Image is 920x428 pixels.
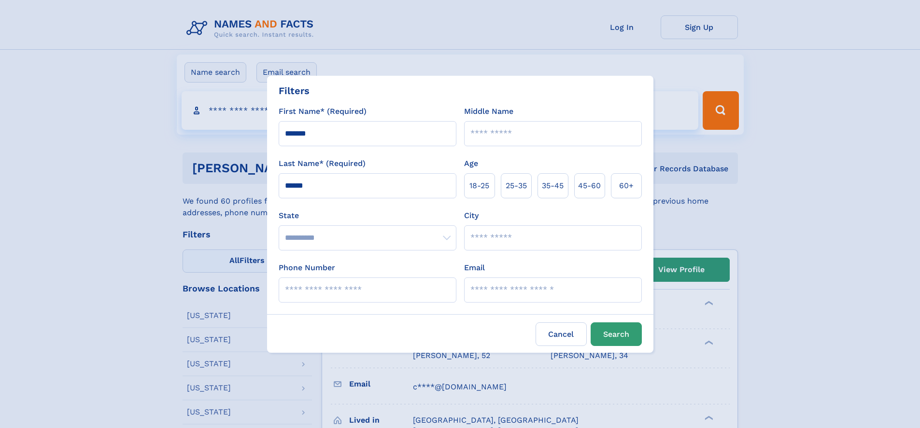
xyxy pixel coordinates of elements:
[279,158,366,169] label: Last Name* (Required)
[536,322,587,346] label: Cancel
[542,180,564,192] span: 35‑45
[469,180,489,192] span: 18‑25
[619,180,634,192] span: 60+
[464,262,485,274] label: Email
[279,262,335,274] label: Phone Number
[506,180,527,192] span: 25‑35
[279,83,310,98] div: Filters
[464,106,513,117] label: Middle Name
[464,210,479,221] label: City
[279,106,367,117] label: First Name* (Required)
[279,210,456,221] label: State
[591,322,642,346] button: Search
[464,158,478,169] label: Age
[578,180,601,192] span: 45‑60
